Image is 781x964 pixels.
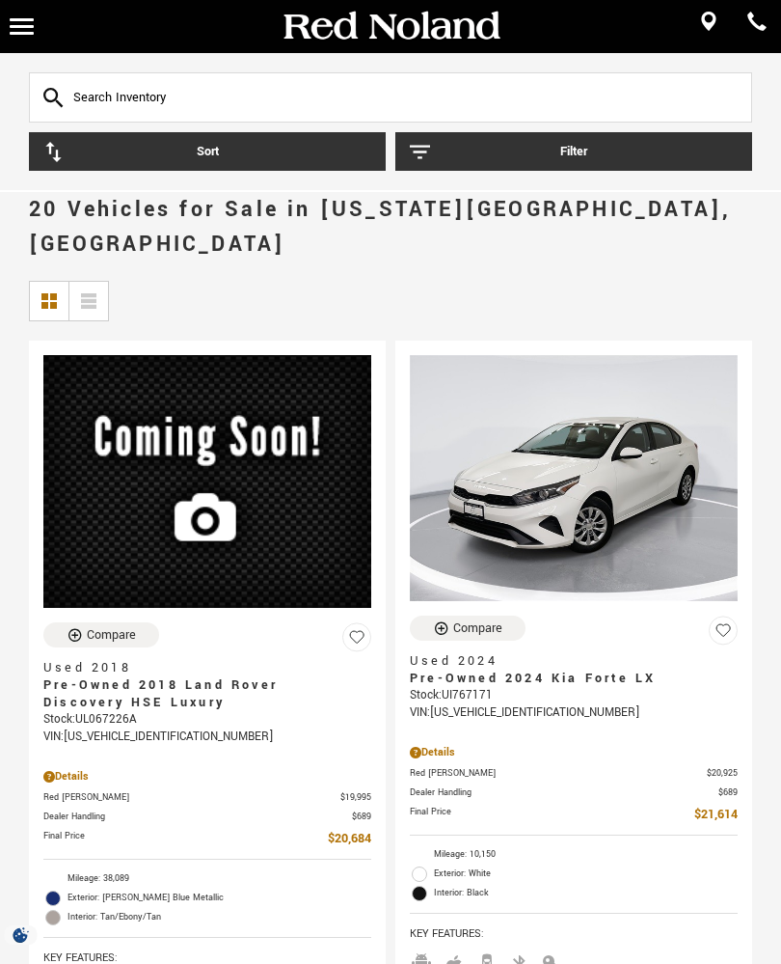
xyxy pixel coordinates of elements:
span: Final Price [410,805,694,825]
span: Dealer Handling [410,785,718,800]
span: $20,684 [328,829,371,849]
span: $689 [352,810,371,824]
a: Used 2024Pre-Owned 2024 Kia Forte LX [410,652,738,687]
button: Compare Vehicle [410,616,525,641]
a: Red [PERSON_NAME] $20,925 [410,766,738,781]
li: Mileage: 38,089 [43,869,371,889]
div: Compare [87,626,136,644]
a: Dealer Handling $689 [410,785,738,800]
span: Final Price [43,829,328,849]
span: Exterior: [PERSON_NAME] Blue Metallic [67,889,371,908]
a: Final Price $20,684 [43,829,371,849]
span: Dealer Handling [43,810,352,824]
div: Pricing Details - Pre-Owned 2018 Land Rover Discovery HSE Luxury With Navigation & 4WD [43,768,371,785]
button: Save Vehicle [342,622,371,660]
span: 20 Vehicles for Sale in [US_STATE][GEOGRAPHIC_DATA], [GEOGRAPHIC_DATA] [29,194,731,260]
div: VIN: [US_VEHICLE_IDENTIFICATION_NUMBER] [43,729,371,746]
img: 2024 Kia Forte LX [410,355,738,601]
a: Red Noland Auto Group [280,17,501,35]
img: Red Noland Auto Group [280,10,501,43]
span: Key Features : [410,923,738,945]
div: Compare [453,620,502,637]
img: 2018 Land Rover Discovery HSE Luxury [43,355,371,608]
button: Save Vehicle [709,616,738,653]
a: Used 2018Pre-Owned 2018 Land Rover Discovery HSE Luxury [43,659,371,711]
button: Sort [29,132,386,171]
li: Mileage: 10,150 [410,845,738,865]
span: Red [PERSON_NAME] [43,790,340,805]
span: Red [PERSON_NAME] [410,766,707,781]
span: Interior: Black [434,884,738,903]
span: Pre-Owned 2018 Land Rover Discovery HSE Luxury [43,676,357,711]
div: VIN: [US_VEHICLE_IDENTIFICATION_NUMBER] [410,704,738,722]
a: Dealer Handling $689 [43,810,371,824]
div: Stock : UL067226A [43,711,371,729]
span: Pre-Owned 2024 Kia Forte LX [410,670,723,687]
span: $689 [718,785,738,800]
span: Used 2024 [410,652,723,670]
a: Red [PERSON_NAME] $19,995 [43,790,371,805]
a: Final Price $21,614 [410,805,738,825]
div: Stock : UI767171 [410,687,738,704]
div: Pricing Details - Pre-Owned 2024 Kia Forte LX [410,744,738,761]
span: Used 2018 [43,659,357,676]
span: $21,614 [694,805,738,825]
input: Search Inventory [29,72,752,123]
span: $19,995 [340,790,371,805]
span: Interior: Tan/Ebony/Tan [67,908,371,927]
span: $20,925 [707,766,738,781]
span: Exterior: White [434,865,738,884]
button: Filter [395,132,752,171]
button: Compare Vehicle [43,622,159,647]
